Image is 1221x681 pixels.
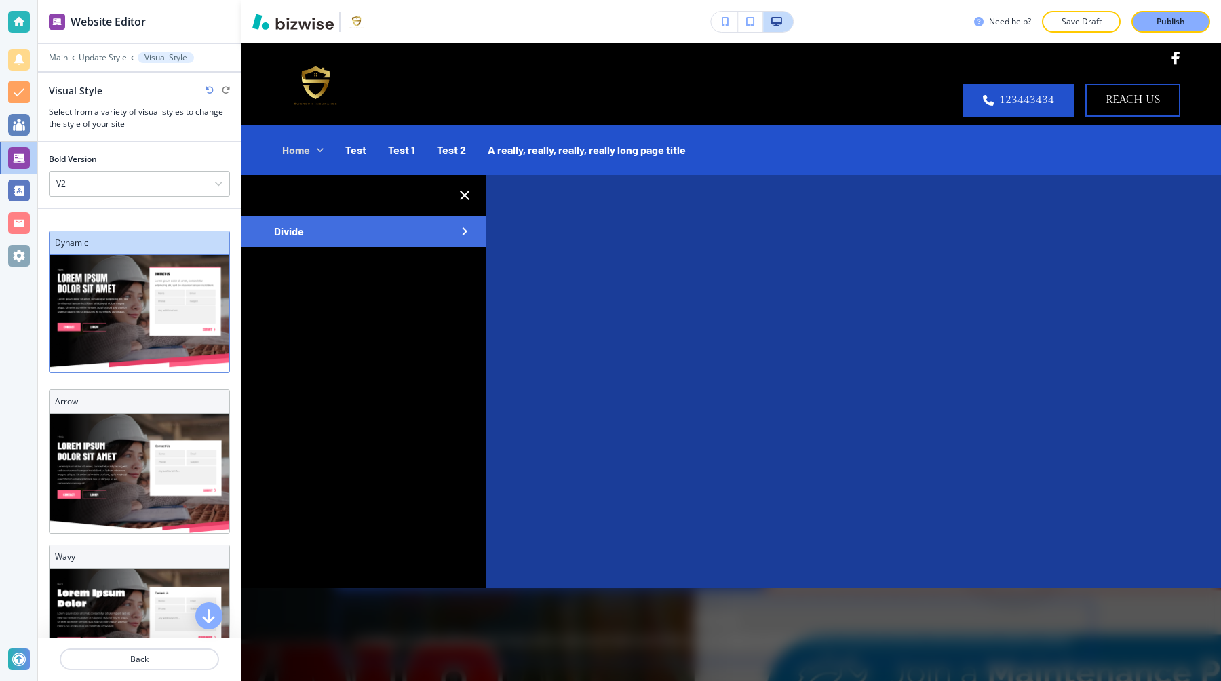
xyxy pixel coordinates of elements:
[720,174,862,193] div: [PERSON_NAME]
[49,14,65,30] img: editor icon
[916,579,958,594] button: Sign Up
[79,53,127,62] button: Update Style
[73,446,119,459] time: 9:00 AM
[138,52,194,63] button: Visual Style
[282,50,350,118] img: Chemar's Consultancy
[49,389,230,534] div: ArrowArrow
[55,551,224,563] h3: Wavy
[1042,11,1121,33] button: Save Draft
[180,444,698,461] div: 3 Elements - Adult Fitness Class
[989,16,1031,28] h3: Need help?
[720,444,862,478] div: [PERSON_NAME]
[720,577,862,596] div: [PERSON_NAME]
[61,653,218,665] p: Back
[720,243,862,262] div: [PERSON_NAME]
[345,142,366,157] p: Test
[916,313,958,328] button: Sign Up
[73,176,125,189] time: 10:00 AM
[488,142,686,157] p: A really, really, really, really long page title
[22,14,904,33] span: Find a Class
[916,176,958,191] button: Sign Up
[916,446,958,461] button: Sign Up
[71,14,146,30] h2: Website Editor
[22,244,72,258] time: 12:00 PM
[282,142,310,157] p: Home
[22,444,142,461] span: – PDT
[817,180,847,188] span: (substitute)
[720,311,862,345] div: [PERSON_NAME]
[437,142,466,157] p: Test 2
[187,174,698,191] div: 3 Elements-Adult Class
[22,243,147,259] span: – PDT
[274,225,304,237] span: Divide
[49,153,97,166] h2: Bold Version
[1060,16,1103,28] p: Save Draft
[185,243,698,259] div: 3 Elements Adult class
[22,463,85,478] button: View details
[388,142,415,157] p: Test 1
[904,16,958,31] button: My Account
[49,106,230,130] h3: Select from a variety of visual styles to change the style of your site
[22,311,141,328] span: – PDT
[32,463,85,478] span: View details
[60,648,219,670] button: Back
[22,176,67,189] time: 9:00 AM
[22,577,142,594] span: – PDT
[55,237,224,249] h3: Dynamic
[252,14,334,30] img: Bizwise Logo
[22,579,67,592] time: 8:30 AM
[179,311,698,328] div: 3 Elements - Adult Fitness Class
[49,53,68,62] button: Main
[180,577,698,594] div: 3 Elements Adult class
[963,84,1074,117] a: 123443434
[50,414,229,533] img: Arrow
[73,579,117,592] time: 9:30 PM
[22,174,149,191] span: – PDT
[22,446,67,459] time: 8:00 AM
[346,11,368,33] img: Your Logo
[916,244,958,259] button: Sign Up
[78,244,122,258] time: 1:00 PM
[1157,16,1185,28] p: Publish
[32,330,85,345] span: View details
[72,313,116,326] time: 6:30 PM
[55,395,224,408] h3: Arrow
[50,255,229,372] img: Dynamic
[22,330,85,345] button: View details
[22,313,66,326] time: 5:30 PM
[49,83,102,98] h2: Visual Style
[144,53,187,62] p: Visual Style
[1131,11,1210,33] button: Publish
[1085,84,1180,117] a: Reach US
[56,178,66,190] h4: V2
